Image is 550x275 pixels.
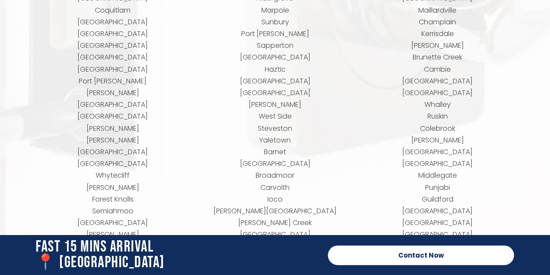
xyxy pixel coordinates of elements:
[398,252,444,258] span: Contact Now
[36,239,319,271] h2: Fast 15 Mins Arrival 📍 [GEOGRAPHIC_DATA]
[328,245,514,265] a: Contact Now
